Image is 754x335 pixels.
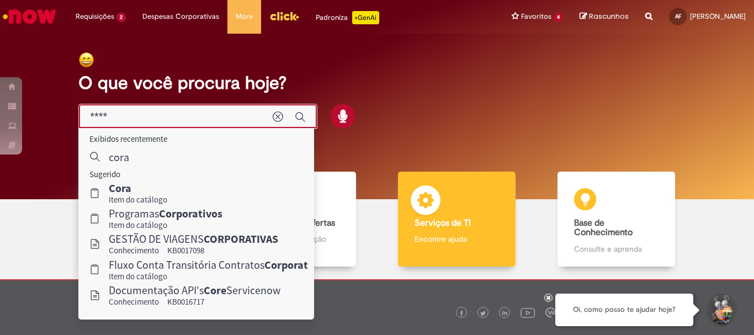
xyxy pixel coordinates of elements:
[236,11,253,22] span: More
[480,311,486,316] img: logo_footer_twitter.png
[316,11,379,24] div: Padroniza
[521,305,535,320] img: logo_footer_youtube.png
[142,11,219,22] span: Despesas Corporativas
[352,11,379,24] p: +GenAi
[377,172,537,267] a: Serviços de TI Encontre ajuda
[574,217,633,238] b: Base de Conhecimento
[704,294,737,327] button: Iniciar Conversa de Suporte
[116,13,126,22] span: 2
[415,233,498,244] p: Encontre ajuda
[269,8,299,24] img: click_logo_yellow_360x200.png
[76,11,114,22] span: Requisições
[574,243,658,254] p: Consulte e aprenda
[545,307,555,317] img: logo_footer_workplace.png
[555,294,693,326] div: Oi, como posso te ajudar hoje?
[589,11,629,22] span: Rascunhos
[58,172,217,267] a: Tirar dúvidas Tirar dúvidas com Lupi Assist e Gen Ai
[78,52,94,68] img: happy-face.png
[415,217,471,228] b: Serviços de TI
[580,12,629,22] a: Rascunhos
[459,311,464,316] img: logo_footer_facebook.png
[690,12,746,21] span: [PERSON_NAME]
[675,13,681,20] span: AF
[521,11,551,22] span: Favoritos
[554,13,563,22] span: 4
[1,6,58,28] img: ServiceNow
[537,172,696,267] a: Base de Conhecimento Consulte e aprenda
[78,73,676,93] h2: O que você procura hoje?
[502,310,508,317] img: logo_footer_linkedin.png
